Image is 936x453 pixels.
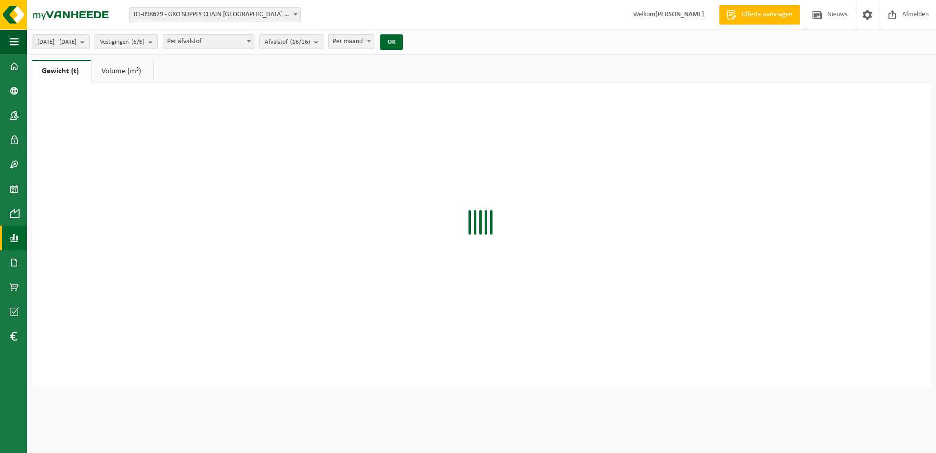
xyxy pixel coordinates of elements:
span: Afvalstof [265,35,310,50]
a: Offerte aanvragen [719,5,800,25]
button: [DATE] - [DATE] [32,34,90,49]
count: (16/16) [290,39,310,45]
strong: [PERSON_NAME] [655,11,704,18]
span: 01-098629 - GXO SUPPLY CHAIN ANTWERP NV - ANTWERPEN [129,7,301,22]
span: [DATE] - [DATE] [37,35,76,50]
span: Per maand [328,34,374,49]
span: Vestigingen [100,35,145,50]
span: Per maand [329,35,374,49]
a: Volume (m³) [92,60,153,82]
button: Vestigingen(6/6) [95,34,158,49]
span: Per afvalstof [163,34,254,49]
count: (6/6) [131,39,145,45]
a: Gewicht (t) [32,60,91,82]
span: Offerte aanvragen [739,10,795,20]
span: 01-098629 - GXO SUPPLY CHAIN ANTWERP NV - ANTWERPEN [130,8,300,22]
span: Per afvalstof [163,35,254,49]
button: Afvalstof(16/16) [259,34,323,49]
button: OK [380,34,403,50]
